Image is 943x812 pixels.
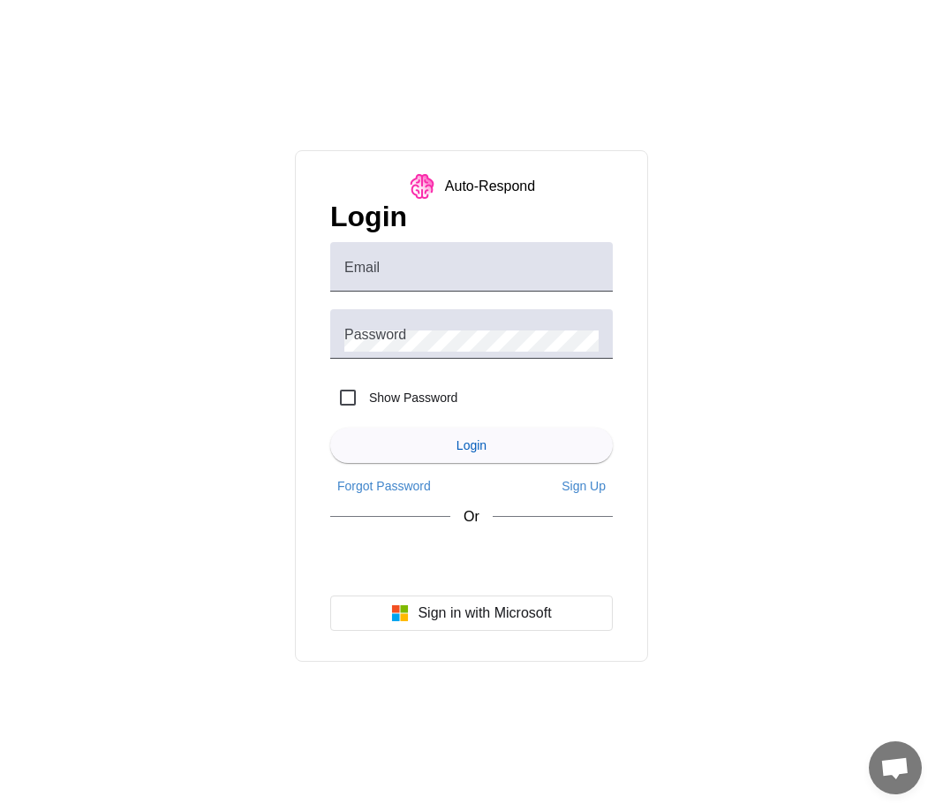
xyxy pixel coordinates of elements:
[344,259,380,274] mat-label: Email
[366,389,457,406] label: Show Password
[330,596,613,631] button: Sign in with Microsoft
[330,428,613,463] button: Login
[445,178,535,194] div: Auto-Respond
[330,201,613,242] h1: Login
[408,172,436,201] img: logo
[562,479,606,493] span: Sign Up
[391,604,409,622] img: Microsoft logo
[321,541,622,580] iframe: Sign in with Google Button
[344,326,406,341] mat-label: Password
[456,438,487,452] span: Login
[464,509,479,525] span: Or
[337,479,431,493] span: Forgot Password
[869,741,922,794] a: Open chat
[408,172,535,201] a: logoAuto-Respond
